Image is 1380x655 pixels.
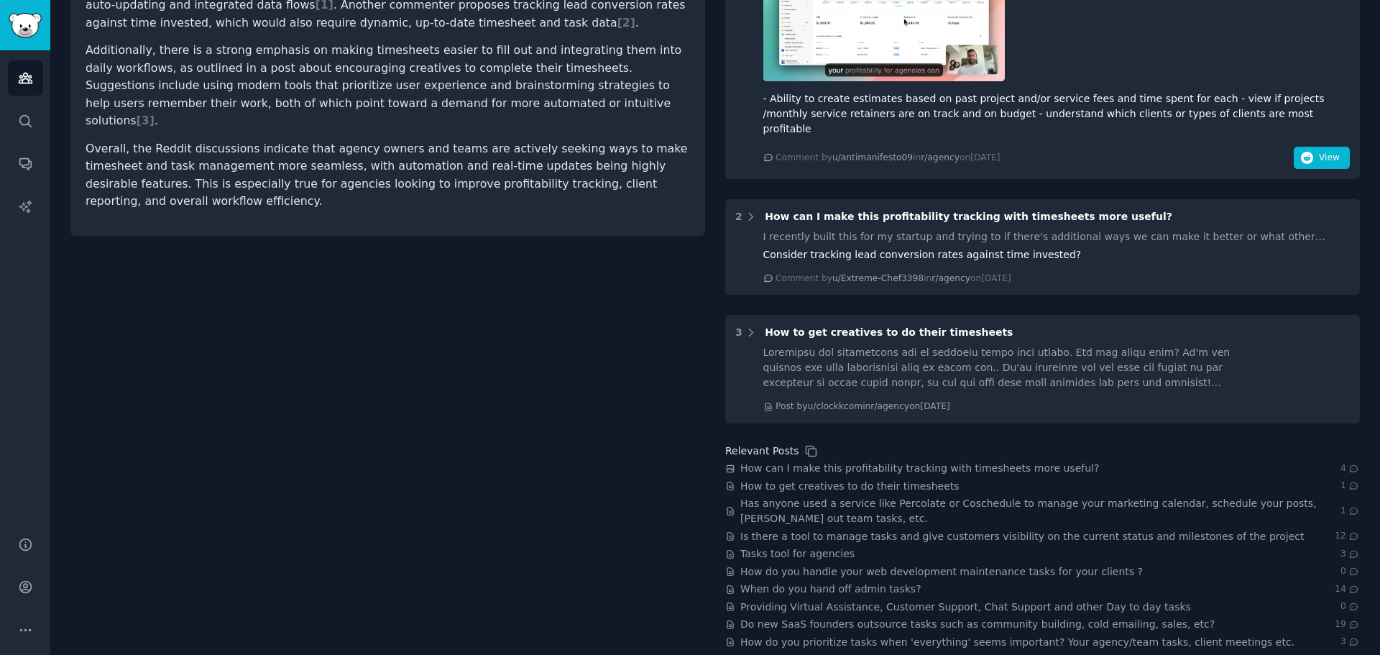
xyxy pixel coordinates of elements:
[832,152,913,162] span: u/antimanifesto09
[740,479,960,494] a: How to get creatives to do their timesheets
[1340,600,1360,613] span: 0
[137,114,155,127] span: [ 3 ]
[1340,480,1360,493] span: 1
[1340,548,1360,561] span: 3
[776,152,1000,165] div: Comment by in on [DATE]
[735,325,742,340] div: 3
[921,152,960,162] span: r/agency
[725,444,799,459] div: Relevant Posts
[617,16,635,29] span: [ 2 ]
[1319,152,1340,165] span: View
[1340,636,1360,649] span: 3
[740,600,1191,615] a: Providing Virtual Assistance, Customer Support, Chat Support and other Day to day tasks
[735,209,742,224] div: 2
[740,529,1305,544] a: Is there a tool to manage tasks and give customers visibility on the current status and milestone...
[1340,462,1360,475] span: 4
[86,140,690,211] p: Overall, the Reddit discussions indicate that agency owners and teams are actively seeking ways t...
[1294,155,1350,166] a: View
[740,617,1215,632] a: Do new SaaS founders outsource tasks such as community building, cold emailing, sales, etc?
[832,273,924,283] span: u/Extreme-Chef3398
[740,461,1099,476] a: How can I make this profitability tracking with timesheets more useful?
[1335,530,1360,543] span: 12
[763,91,1351,137] div: - Ability to create estimates based on past project and/or service fees and time spent for each -...
[740,546,855,562] a: Tasks tool for agencies
[740,582,921,597] a: When do you hand off admin tasks?
[763,345,1252,390] div: Loremipsu dol sitametcons adi el seddoeiu tempo inci utlabo. Etd mag aliqu enim? Ad'm ven quisnos...
[740,635,1294,650] a: How do you prioritize tasks when 'everything' seems important? Your agency/team tasks, client mee...
[1340,565,1360,578] span: 0
[776,400,950,413] div: Post by u/clockkcom in r/agency on [DATE]
[740,496,1340,526] a: Has anyone used a service like Percolate or Coschedule to manage your marketing calendar, schedul...
[931,273,970,283] span: r/agency
[9,13,42,38] img: GummySearch logo
[740,564,1143,580] a: How do you handle your web development maintenance tasks for your clients ?
[86,42,690,130] p: Additionally, there is a strong emphasis on making timesheets easier to fill out and integrating ...
[1294,147,1350,170] button: View
[1335,618,1360,631] span: 19
[763,247,1351,262] div: Consider tracking lead conversion rates against time invested?
[1340,505,1360,518] span: 1
[765,326,1013,338] span: How to get creatives to do their timesheets
[1335,583,1360,596] span: 14
[776,272,1011,285] div: Comment by in on [DATE]
[763,229,1351,244] div: I recently built this for my startup and trying to if there's additional ways we can make it bett...
[765,211,1172,222] span: How can I make this profitability tracking with timesheets more useful?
